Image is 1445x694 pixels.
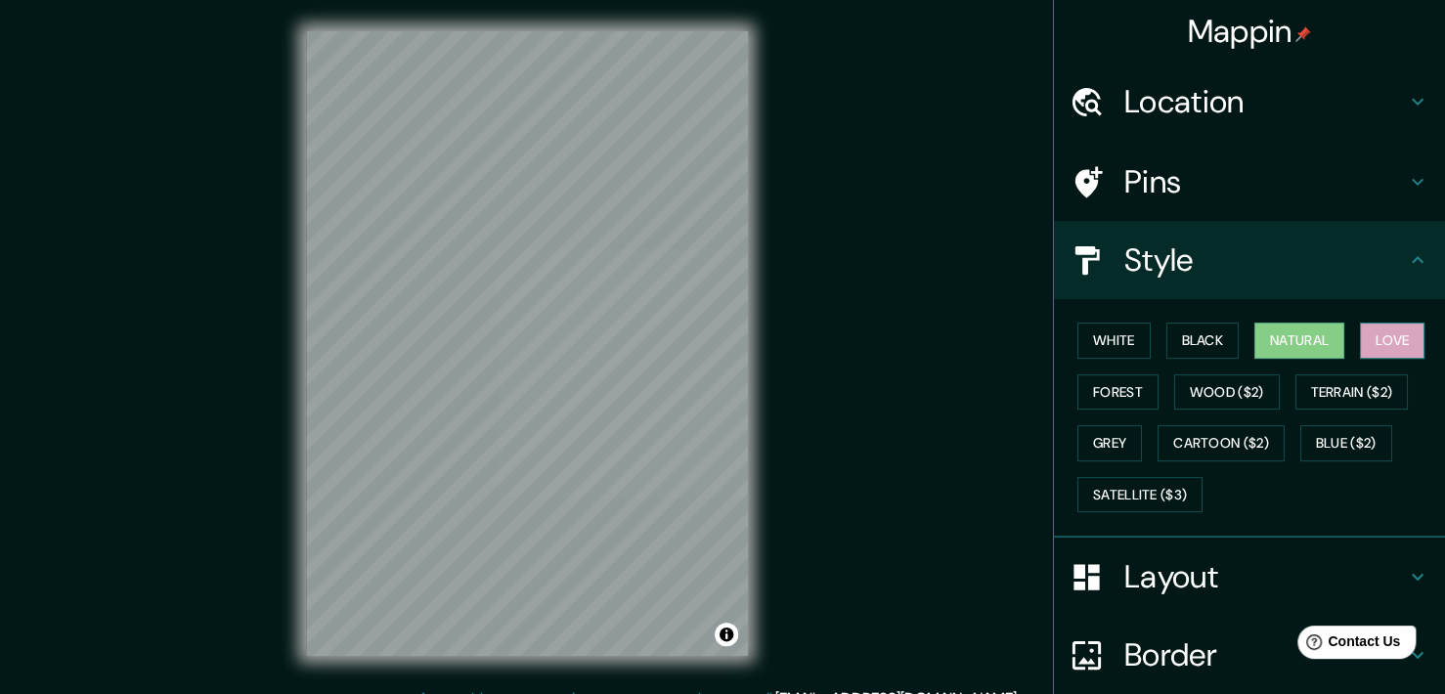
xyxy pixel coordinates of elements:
[1271,618,1423,672] iframe: Help widget launcher
[1295,374,1409,411] button: Terrain ($2)
[1077,323,1151,359] button: White
[1054,221,1445,299] div: Style
[1300,425,1392,461] button: Blue ($2)
[1158,425,1285,461] button: Cartoon ($2)
[1124,557,1406,596] h4: Layout
[715,623,738,646] button: Toggle attribution
[1077,374,1159,411] button: Forest
[306,31,748,656] canvas: Map
[1054,143,1445,221] div: Pins
[1360,323,1424,359] button: Love
[1124,635,1406,674] h4: Border
[1295,26,1311,42] img: pin-icon.png
[1174,374,1280,411] button: Wood ($2)
[1077,477,1203,513] button: Satellite ($3)
[1054,538,1445,616] div: Layout
[1124,240,1406,280] h4: Style
[1254,323,1344,359] button: Natural
[1124,82,1406,121] h4: Location
[1188,12,1312,51] h4: Mappin
[1166,323,1240,359] button: Black
[1054,63,1445,141] div: Location
[1054,616,1445,694] div: Border
[1077,425,1142,461] button: Grey
[1124,162,1406,201] h4: Pins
